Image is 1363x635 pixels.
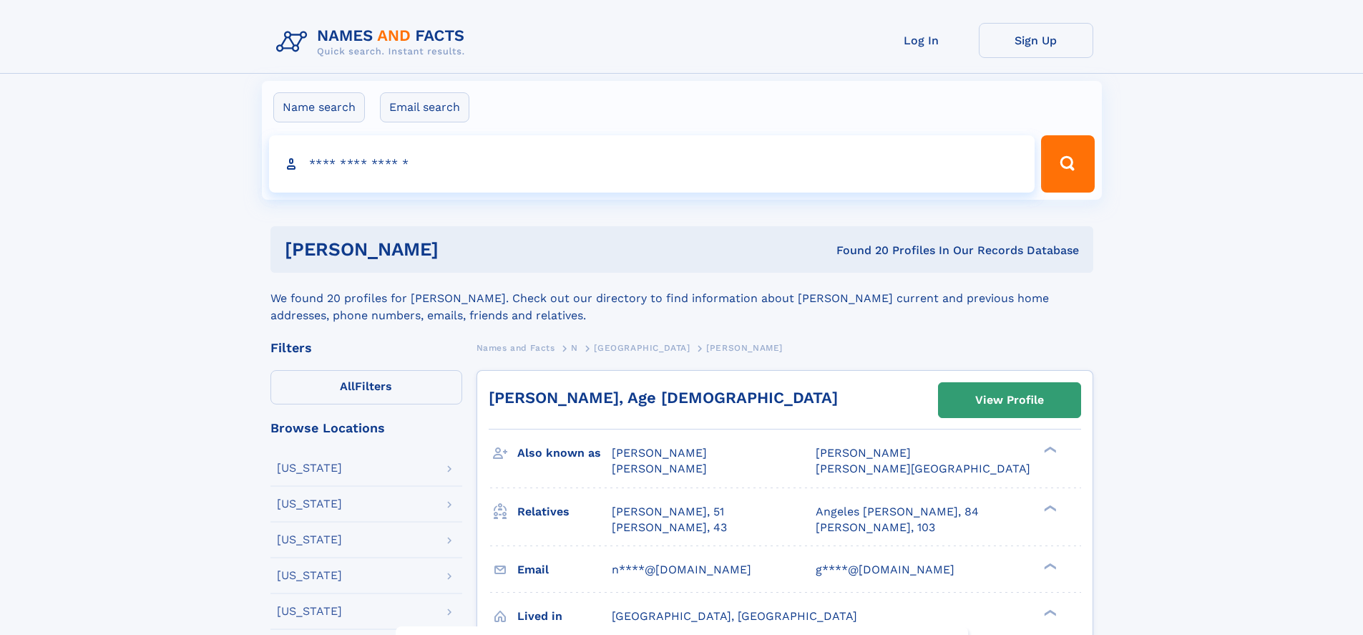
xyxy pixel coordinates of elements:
a: Log In [864,23,979,58]
span: [GEOGRAPHIC_DATA] [594,343,690,353]
img: Logo Names and Facts [270,23,477,62]
span: [PERSON_NAME] [706,343,783,353]
div: ❯ [1040,503,1057,513]
div: ❯ [1040,608,1057,617]
a: [GEOGRAPHIC_DATA] [594,339,690,357]
label: Filters [270,370,462,404]
h3: Email [517,558,612,582]
div: Filters [270,341,462,354]
span: [PERSON_NAME] [816,446,911,460]
label: Name search [273,92,365,122]
a: [PERSON_NAME], Age [DEMOGRAPHIC_DATA] [489,389,838,407]
div: ❯ [1040,445,1057,455]
div: View Profile [975,384,1044,417]
span: [GEOGRAPHIC_DATA], [GEOGRAPHIC_DATA] [612,609,857,623]
a: [PERSON_NAME], 43 [612,520,727,535]
div: [US_STATE] [277,534,342,546]
div: Found 20 Profiles In Our Records Database [637,243,1079,258]
div: [US_STATE] [277,462,342,474]
label: Email search [380,92,469,122]
div: ❯ [1040,561,1057,571]
a: Sign Up [979,23,1093,58]
span: N [571,343,578,353]
h3: Lived in [517,604,612,629]
a: [PERSON_NAME], 103 [816,520,935,535]
span: [PERSON_NAME][GEOGRAPHIC_DATA] [816,462,1030,475]
div: We found 20 profiles for [PERSON_NAME]. Check out our directory to find information about [PERSON... [270,273,1093,324]
div: [US_STATE] [277,606,342,617]
a: N [571,339,578,357]
h3: Relatives [517,500,612,524]
h1: [PERSON_NAME] [285,241,637,258]
div: [US_STATE] [277,498,342,510]
a: [PERSON_NAME], 51 [612,504,724,520]
a: Angeles [PERSON_NAME], 84 [816,504,979,520]
span: [PERSON_NAME] [612,462,707,475]
span: All [340,379,355,393]
button: Search Button [1041,135,1094,193]
h3: Also known as [517,441,612,465]
input: search input [269,135,1035,193]
div: Browse Locations [270,422,462,435]
span: [PERSON_NAME] [612,446,707,460]
a: Names and Facts [477,339,555,357]
div: [US_STATE] [277,570,342,581]
a: View Profile [939,383,1080,417]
